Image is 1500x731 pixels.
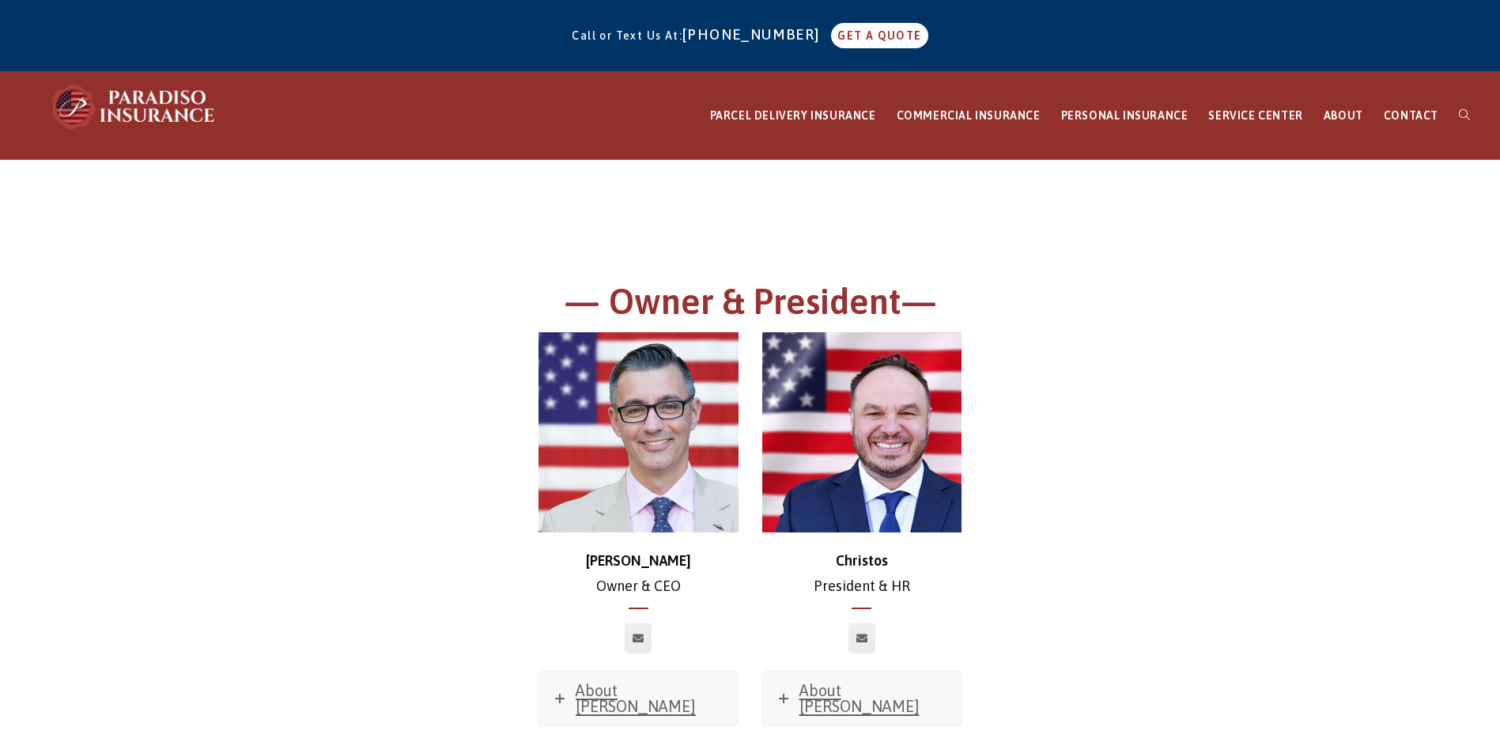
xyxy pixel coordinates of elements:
span: ABOUT [1324,109,1363,122]
a: About [PERSON_NAME] [539,672,738,725]
span: SERVICE CENTER [1208,109,1302,122]
strong: [PERSON_NAME] [586,552,691,569]
img: chris-500x500 (1) [538,332,739,532]
p: Owner & CEO [538,548,739,600]
a: COMMERCIAL INSURANCE [886,72,1051,160]
img: Paradiso Insurance [47,83,221,131]
a: About [PERSON_NAME] [763,672,962,725]
span: About [PERSON_NAME] [799,681,920,715]
a: PARCEL DELIVERY INSURANCE [700,72,886,160]
img: Christos_500x500 [762,332,962,532]
a: PERSONAL INSURANCE [1051,72,1199,160]
a: CONTACT [1373,72,1449,160]
a: [PHONE_NUMBER] [682,26,828,43]
span: CONTACT [1384,109,1438,122]
span: COMMERCIAL INSURANCE [897,109,1041,122]
span: About [PERSON_NAME] [576,681,696,715]
a: ABOUT [1313,72,1373,160]
a: SERVICE CENTER [1198,72,1313,160]
h1: — Owner & President— [315,278,1185,333]
span: PARCEL DELIVERY INSURANCE [710,109,876,122]
p: President & HR [762,548,962,600]
span: Call or Text Us At: [572,29,682,42]
span: PERSONAL INSURANCE [1061,109,1188,122]
a: GET A QUOTE [831,23,928,48]
strong: Christos [836,552,888,569]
